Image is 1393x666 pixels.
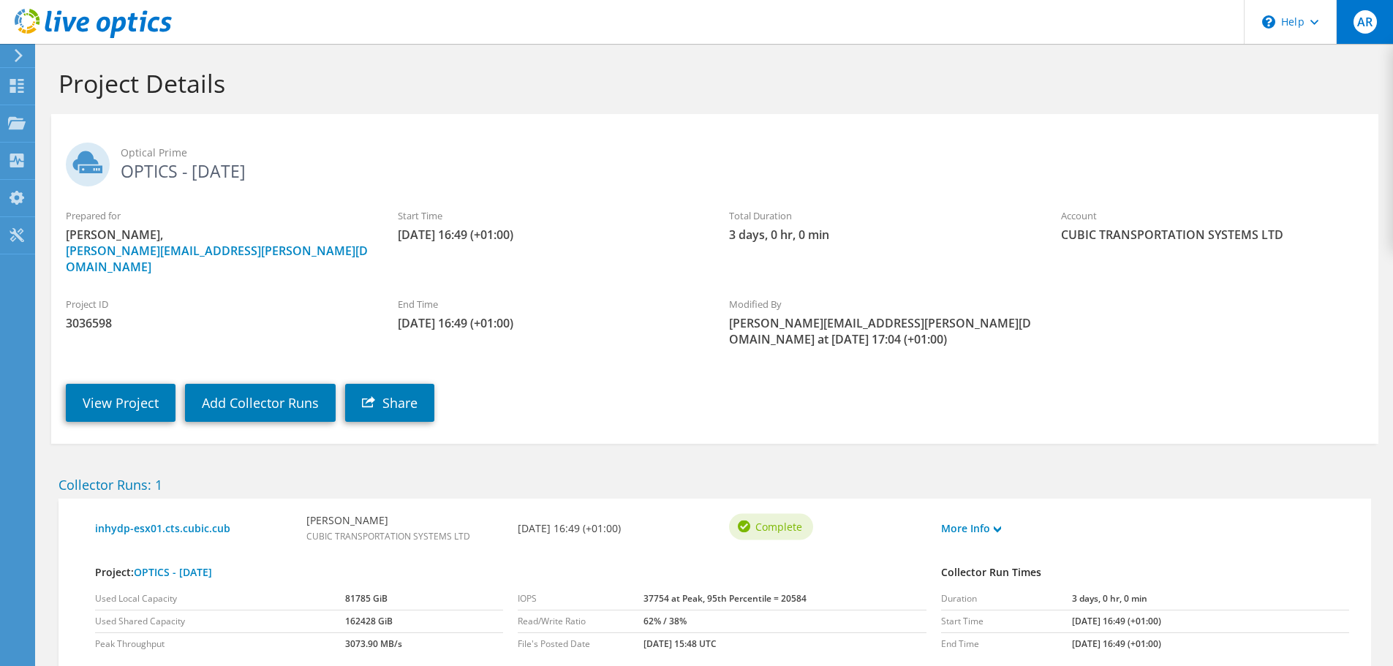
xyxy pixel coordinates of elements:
[518,633,643,656] td: File's Posted Date
[345,384,434,422] a: Share
[95,610,345,633] td: Used Shared Capacity
[95,588,345,610] td: Used Local Capacity
[95,633,345,656] td: Peak Throughput
[643,588,926,610] td: 37754 at Peak, 95th Percentile = 20584
[66,143,1364,179] h2: OPTICS - [DATE]
[345,610,504,633] td: 162428 GiB
[1072,633,1348,656] td: [DATE] 16:49 (+01:00)
[729,297,1032,311] label: Modified By
[729,208,1032,223] label: Total Duration
[643,633,926,656] td: [DATE] 15:48 UTC
[66,208,369,223] label: Prepared for
[95,521,292,537] a: inhydp-esx01.cts.cubic.cub
[398,297,701,311] label: End Time
[1072,588,1348,610] td: 3 days, 0 hr, 0 min
[185,384,336,422] a: Add Collector Runs
[66,315,369,331] span: 3036598
[398,208,701,223] label: Start Time
[729,315,1032,347] span: [PERSON_NAME][EMAIL_ADDRESS][PERSON_NAME][DOMAIN_NAME] at [DATE] 17:04 (+01:00)
[518,521,621,537] b: [DATE] 16:49 (+01:00)
[941,633,1073,656] td: End Time
[1061,208,1364,223] label: Account
[58,477,1371,493] h2: Collector Runs: 1
[306,530,470,542] span: CUBIC TRANSPORTATION SYSTEMS LTD
[398,315,701,331] span: [DATE] 16:49 (+01:00)
[729,227,1032,243] span: 3 days, 0 hr, 0 min
[518,610,643,633] td: Read/Write Ratio
[58,68,1364,99] h1: Project Details
[306,512,470,529] b: [PERSON_NAME]
[1072,610,1348,633] td: [DATE] 16:49 (+01:00)
[134,565,212,579] a: OPTICS - [DATE]
[66,384,175,422] a: View Project
[941,521,1001,537] a: More Info
[941,564,1349,580] h4: Collector Run Times
[941,610,1073,633] td: Start Time
[121,145,1364,161] span: Optical Prime
[1354,10,1377,34] span: AR
[66,243,368,275] a: [PERSON_NAME][EMAIL_ADDRESS][PERSON_NAME][DOMAIN_NAME]
[66,297,369,311] label: Project ID
[755,518,802,534] span: Complete
[345,588,504,610] td: 81785 GiB
[518,588,643,610] td: IOPS
[95,564,926,580] h4: Project:
[1061,227,1364,243] span: CUBIC TRANSPORTATION SYSTEMS LTD
[398,227,701,243] span: [DATE] 16:49 (+01:00)
[941,588,1073,610] td: Duration
[345,633,504,656] td: 3073.90 MB/s
[643,610,926,633] td: 62% / 38%
[66,227,369,275] span: [PERSON_NAME],
[1262,15,1275,29] svg: \n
